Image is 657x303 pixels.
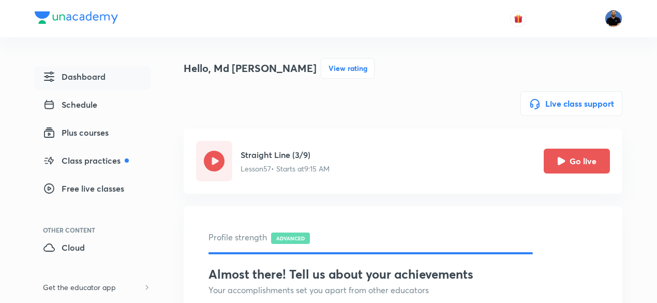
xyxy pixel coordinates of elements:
img: avatar [514,14,523,23]
button: View rating [321,58,375,79]
a: Free live classes [35,178,151,202]
h4: Hello, Md [PERSON_NAME] [184,61,317,76]
span: Plus courses [43,126,109,139]
div: Other Content [43,227,151,233]
img: Md Afroj [605,10,622,27]
a: Cloud [35,237,151,261]
h6: Get the educator app [35,278,124,297]
span: Schedule [43,98,97,111]
a: Class practices [35,150,151,174]
h5: Your accomplishments set you apart from other educators [208,284,598,296]
a: Dashboard [35,66,151,90]
img: Company Logo [35,11,118,24]
p: Lesson 57 • Starts at 9:15 AM [241,163,330,174]
span: Class practices [43,154,129,167]
a: Plus courses [35,122,151,146]
a: Schedule [35,94,151,118]
span: ADVANCED [271,233,310,244]
span: Free live classes [43,182,124,195]
button: Go live [544,149,610,174]
a: Company Logo [35,11,118,26]
button: Live class support [520,91,622,116]
h5: Straight Line (3/9) [241,149,330,161]
h3: Almost there! Tell us about your achievements [208,267,598,282]
span: Cloud [43,241,85,254]
h5: Profile strength [208,231,598,244]
button: avatar [510,10,527,27]
span: Dashboard [43,70,106,83]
